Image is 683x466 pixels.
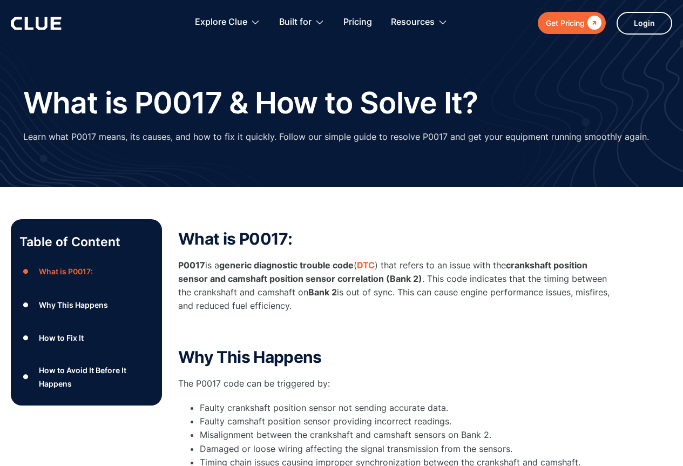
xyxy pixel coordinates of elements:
[39,363,153,390] div: How to Avoid It Before It Happens
[279,5,324,39] div: Built for
[279,5,312,39] div: Built for
[219,260,354,271] strong: generic diagnostic trouble code
[200,415,610,428] li: Faulty camshaft position sensor providing incorrect readings.
[178,377,610,390] p: The P0017 code can be triggered by:
[178,347,322,367] strong: Why This Happens
[546,16,585,30] div: Get Pricing
[39,331,84,345] div: How to Fix It
[200,442,610,456] li: Damaged or loose wiring affecting the signal transmission from the sensors.
[178,324,610,337] p: ‍
[538,12,606,34] a: Get Pricing
[23,86,478,119] h1: What is P0017 & How to Solve It?
[178,260,587,284] strong: crankshaft position sensor and camshaft position sensor correlation (Bank 2)
[19,330,153,346] a: ●How to Fix It
[200,428,610,442] li: Misalignment between the crankshaft and camshaft sensors on Bank 2.
[19,264,32,280] div: ●
[195,5,247,39] div: Explore Clue
[39,298,108,312] div: Why This Happens
[19,369,32,385] div: ●
[19,363,153,390] a: ●How to Avoid It Before It Happens
[178,260,205,271] strong: P0017
[19,296,32,313] div: ●
[19,264,153,280] a: ●What is P0017:
[39,265,93,278] div: What is P0017:
[308,287,337,298] strong: Bank 2
[357,260,375,271] a: DTC
[343,5,372,39] a: Pricing
[585,16,601,30] div: 
[391,5,435,39] div: Resources
[200,401,610,415] li: Faulty crankshaft position sensor not sending accurate data.
[19,233,153,251] p: Table of Content
[617,12,672,35] a: Login
[178,229,292,248] strong: What is P0017:
[195,5,260,39] div: Explore Clue
[23,130,649,144] p: Learn what P0017 means, its causes, and how to fix it quickly. Follow our simple guide to resolve...
[19,330,32,346] div: ●
[19,296,153,313] a: ●Why This Happens
[178,259,610,313] p: is a ( ) that refers to an issue with the . This code indicates that the timing between the crank...
[391,5,448,39] div: Resources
